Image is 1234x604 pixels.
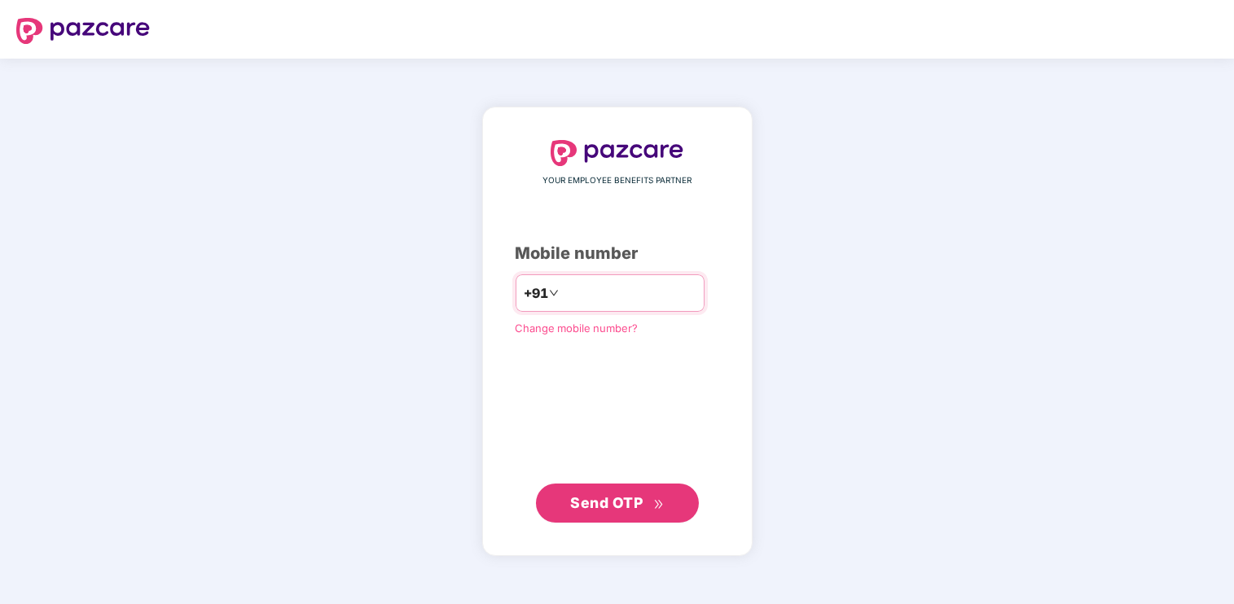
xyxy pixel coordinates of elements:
[551,140,684,166] img: logo
[549,288,559,298] span: down
[542,174,692,187] span: YOUR EMPLOYEE BENEFITS PARTNER
[525,283,549,304] span: +91
[516,322,639,335] a: Change mobile number?
[653,499,664,510] span: double-right
[536,484,699,523] button: Send OTPdouble-right
[570,494,643,511] span: Send OTP
[16,18,150,44] img: logo
[516,241,719,266] div: Mobile number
